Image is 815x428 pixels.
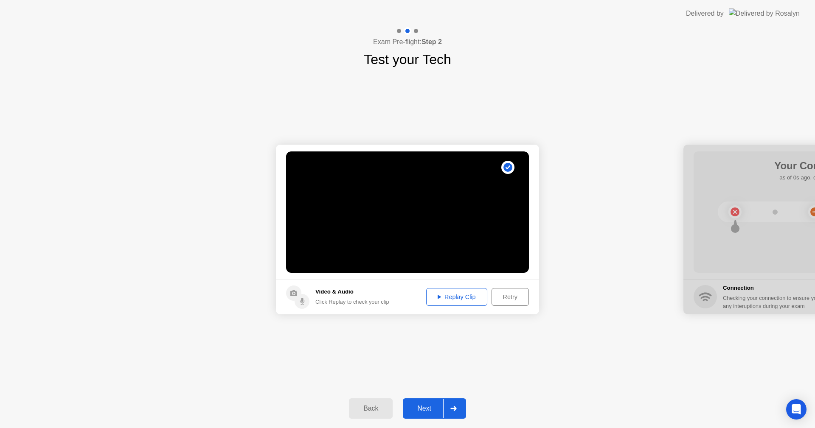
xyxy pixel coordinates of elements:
img: Delivered by Rosalyn [729,8,800,18]
button: Retry [492,288,529,306]
h5: Video & Audio [315,288,389,296]
div: Delivered by [686,8,724,19]
b: Step 2 [422,38,442,45]
div: Back [351,405,390,412]
div: Replay Clip [429,294,484,300]
div: Retry [495,294,526,300]
button: Back [349,398,393,419]
div: Open Intercom Messenger [786,399,807,420]
button: Replay Clip [426,288,487,306]
div: Next [405,405,443,412]
button: Next [403,398,466,419]
h1: Test your Tech [364,49,451,70]
h4: Exam Pre-flight: [373,37,442,47]
div: Click Replay to check your clip [315,298,389,306]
